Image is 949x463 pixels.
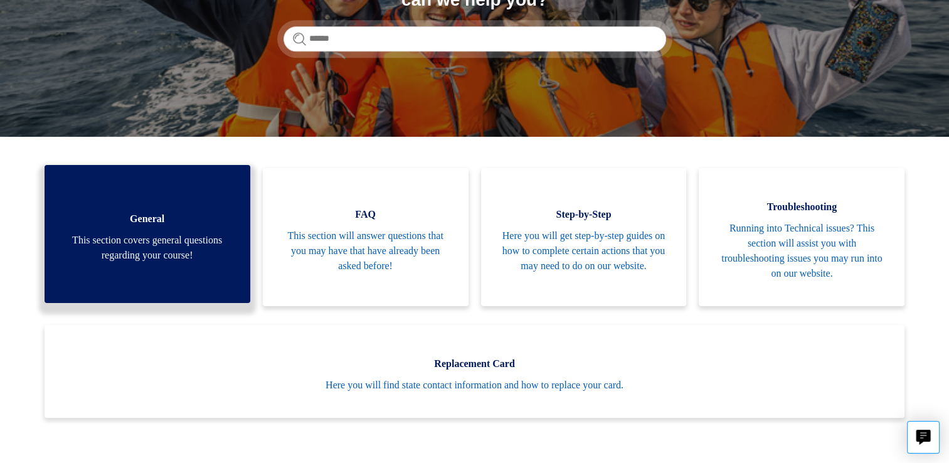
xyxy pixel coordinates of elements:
[284,26,666,51] input: Search
[500,207,668,222] span: Step-by-Step
[718,221,886,281] span: Running into Technical issues? This section will assist you with troubleshooting issues you may r...
[45,165,250,303] a: General This section covers general questions regarding your course!
[63,378,886,393] span: Here you will find state contact information and how to replace your card.
[718,200,886,215] span: Troubleshooting
[907,421,940,454] button: Live chat
[500,228,668,274] span: Here you will get step-by-step guides on how to complete certain actions that you may need to do ...
[63,356,886,371] span: Replacement Card
[282,207,450,222] span: FAQ
[63,233,231,263] span: This section covers general questions regarding your course!
[63,211,231,226] span: General
[282,228,450,274] span: This section will answer questions that you may have that have already been asked before!
[45,325,905,418] a: Replacement Card Here you will find state contact information and how to replace your card.
[481,168,687,306] a: Step-by-Step Here you will get step-by-step guides on how to complete certain actions that you ma...
[263,168,469,306] a: FAQ This section will answer questions that you may have that have already been asked before!
[699,168,904,306] a: Troubleshooting Running into Technical issues? This section will assist you with troubleshooting ...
